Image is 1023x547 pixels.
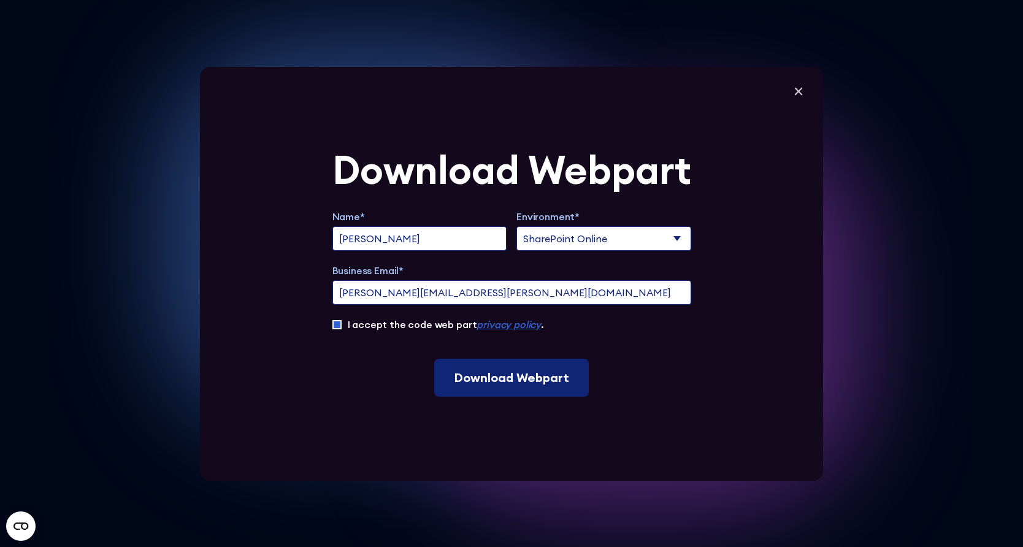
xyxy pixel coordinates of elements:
div: Download Webpart [332,150,691,189]
input: full name [332,226,507,251]
label: Business Email* [332,263,691,278]
button: Open CMP widget [6,511,36,541]
a: privacy policy [477,318,541,331]
label: I accept the code web part . [348,317,544,332]
input: Download Webpart [434,359,589,397]
label: Environment* [516,209,691,224]
form: Extend Trial [332,150,691,397]
input: name@company.com [332,280,691,305]
iframe: Chat Widget [802,405,1023,547]
label: Name* [332,209,507,224]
